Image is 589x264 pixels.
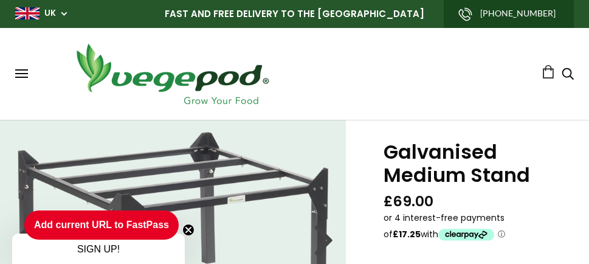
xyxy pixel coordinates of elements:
[15,7,40,19] img: gb_large.png
[12,234,185,264] div: SIGN UP!Close teaser
[77,244,120,254] span: SIGN UP!
[562,69,574,82] a: Search
[66,40,278,108] img: Vegepod
[384,192,433,211] span: £69.00
[384,141,559,187] h1: Galvanised Medium Stand
[44,7,56,19] a: UK
[24,210,179,240] button: Add current URL to FastPass
[182,224,195,236] button: Close teaser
